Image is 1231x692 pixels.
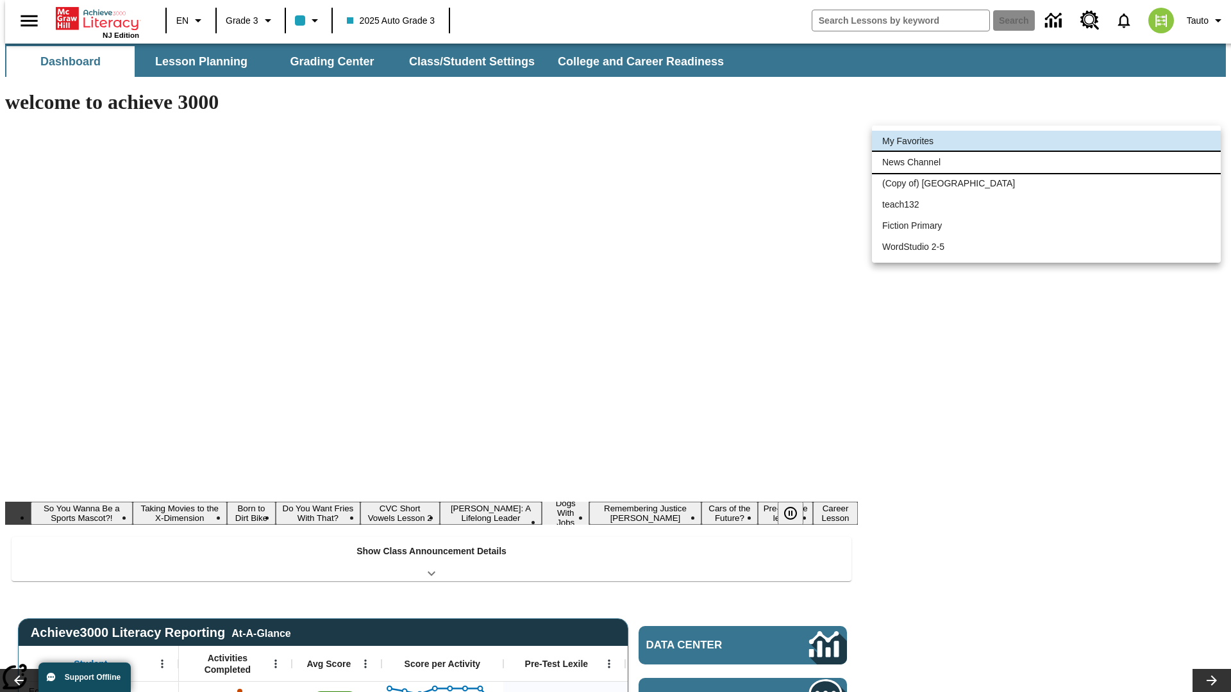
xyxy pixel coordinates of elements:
li: WordStudio 2-5 [872,236,1221,258]
li: News Channel [872,152,1221,173]
li: My Favorites [872,131,1221,152]
li: (Copy of) [GEOGRAPHIC_DATA] [872,173,1221,194]
li: Fiction Primary [872,215,1221,236]
li: teach132 [872,194,1221,215]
